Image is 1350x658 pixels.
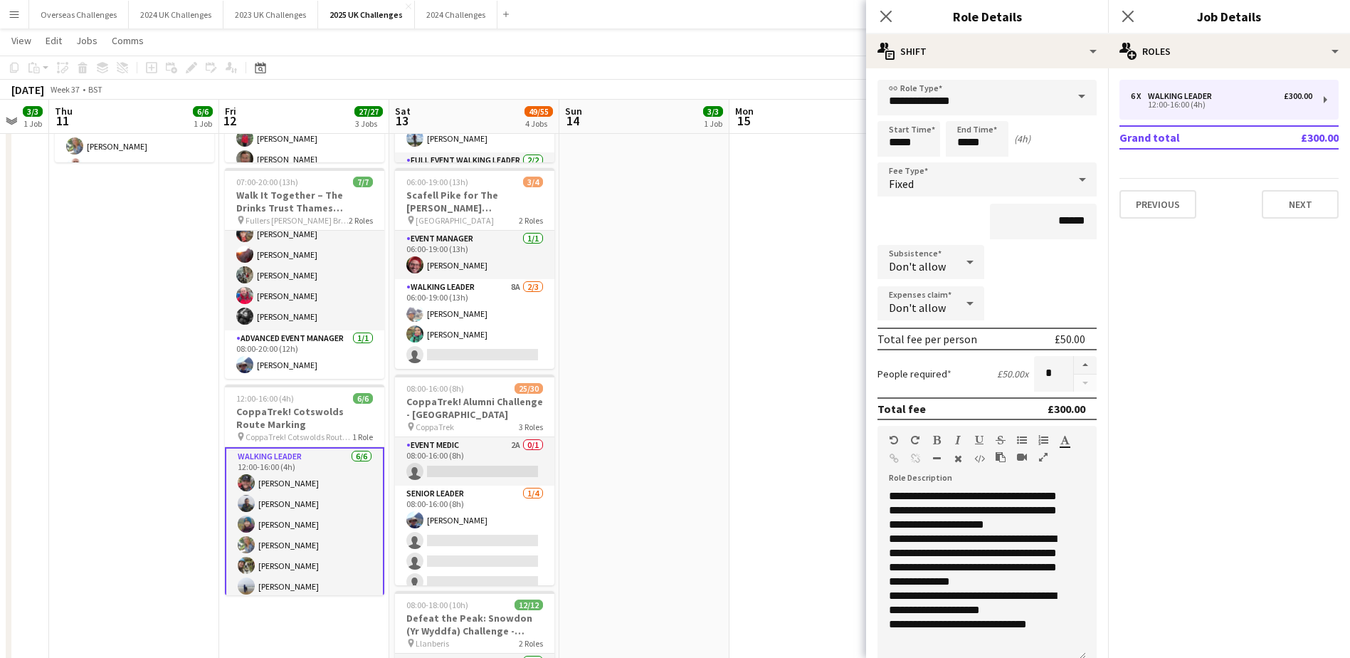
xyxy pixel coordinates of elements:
[1131,101,1312,108] div: 12:00-16:00 (4h)
[406,383,464,394] span: 08:00-16:00 (8h)
[246,215,349,226] span: Fullers [PERSON_NAME] Brewery, [GEOGRAPHIC_DATA]
[395,437,554,486] app-card-role: Event Medic2A0/108:00-16:00 (8h)
[225,405,384,431] h3: CoppaTrek! Cotswolds Route Marking
[46,34,62,47] span: Edit
[997,367,1028,380] div: £50.00 x
[395,152,554,226] app-card-role: Full Event Walking Leader2/2
[225,189,384,214] h3: Walk It Together – The Drinks Trust Thames Footpath Challenge
[415,1,497,28] button: 2024 Challenges
[889,259,946,273] span: Don't allow
[225,168,384,379] app-job-card: 07:00-20:00 (13h)7/7Walk It Together – The Drinks Trust Thames Footpath Challenge Fullers [PERSON...
[1048,402,1085,416] div: £300.00
[225,105,236,117] span: Fri
[194,118,212,129] div: 1 Job
[395,189,554,214] h3: Scafell Pike for The [PERSON_NAME] [PERSON_NAME] Trust
[563,113,582,129] span: 14
[974,434,984,446] button: Underline
[395,279,554,369] app-card-role: Walking Leader8A2/306:00-19:00 (13h)[PERSON_NAME][PERSON_NAME]
[703,106,723,117] span: 3/3
[225,447,384,602] app-card-role: Walking Leader6/612:00-16:00 (4h)[PERSON_NAME][PERSON_NAME][PERSON_NAME][PERSON_NAME][PERSON_NAME...
[47,84,83,95] span: Week 37
[519,638,543,649] span: 2 Roles
[23,106,43,117] span: 3/3
[735,105,754,117] span: Mon
[565,105,582,117] span: Sun
[877,367,951,380] label: People required
[53,113,73,129] span: 11
[515,383,543,394] span: 25/30
[352,432,373,442] span: 1 Role
[932,453,942,464] button: Horizontal Line
[1119,190,1196,219] button: Previous
[515,600,543,610] span: 12/12
[953,453,963,464] button: Clear Formatting
[1074,356,1097,375] button: Increase
[355,118,382,129] div: 3 Jobs
[1119,126,1254,149] td: Grand total
[225,330,384,379] app-card-role: Advanced Event Manager1/108:00-20:00 (12h)[PERSON_NAME]
[225,385,384,595] app-job-card: 12:00-16:00 (4h)6/6CoppaTrek! Cotswolds Route Marking CoppaTrek! Cotswolds Route Marking1 RoleWal...
[11,83,44,97] div: [DATE]
[55,105,73,117] span: Thu
[353,177,373,187] span: 7/7
[932,434,942,446] button: Bold
[70,31,103,50] a: Jobs
[523,177,543,187] span: 3/4
[525,118,552,129] div: 4 Jobs
[112,34,144,47] span: Comms
[910,434,920,446] button: Redo
[76,34,97,47] span: Jobs
[223,1,318,28] button: 2023 UK Challenges
[1038,451,1048,463] button: Fullscreen
[395,231,554,279] app-card-role: Event Manager1/106:00-19:00 (13h)[PERSON_NAME]
[953,434,963,446] button: Italic
[1254,126,1339,149] td: £300.00
[223,113,236,129] span: 12
[395,168,554,369] app-job-card: 06:00-19:00 (13h)3/4Scafell Pike for The [PERSON_NAME] [PERSON_NAME] Trust [GEOGRAPHIC_DATA]2 Rol...
[866,7,1108,26] h3: Role Details
[704,118,722,129] div: 1 Job
[225,179,384,330] app-card-role: Walking Leader6/607:00-20:00 (13h)[PERSON_NAME][PERSON_NAME][PERSON_NAME][PERSON_NAME][PERSON_NAM...
[246,432,352,442] span: CoppaTrek! Cotswolds Route Marking
[416,215,494,226] span: [GEOGRAPHIC_DATA]
[889,301,946,315] span: Don't allow
[395,395,554,421] h3: CoppaTrek! Alumni Challenge - [GEOGRAPHIC_DATA]
[1262,190,1339,219] button: Next
[733,113,754,129] span: 15
[393,113,411,129] span: 13
[11,34,31,47] span: View
[416,638,449,649] span: Llanberis
[406,177,468,187] span: 06:00-19:00 (13h)
[1108,7,1350,26] h3: Job Details
[996,434,1006,446] button: Strikethrough
[1055,332,1085,346] div: £50.00
[29,1,129,28] button: Overseas Challenges
[23,118,42,129] div: 1 Job
[519,215,543,226] span: 2 Roles
[6,31,37,50] a: View
[1131,91,1148,101] div: 6 x
[877,332,977,346] div: Total fee per person
[40,31,68,50] a: Edit
[129,1,223,28] button: 2024 UK Challenges
[353,393,373,404] span: 6/6
[193,106,213,117] span: 6/6
[236,177,298,187] span: 07:00-20:00 (13h)
[1060,434,1070,446] button: Text Color
[236,393,294,404] span: 12:00-16:00 (4h)
[88,84,102,95] div: BST
[524,106,553,117] span: 49/55
[1108,34,1350,68] div: Roles
[1017,451,1027,463] button: Insert video
[519,422,543,432] span: 3 Roles
[349,215,373,226] span: 2 Roles
[974,453,984,464] button: HTML Code
[395,486,554,596] app-card-role: Senior Leader1/408:00-16:00 (8h)[PERSON_NAME]
[889,177,914,191] span: Fixed
[1284,91,1312,101] div: £300.00
[1014,132,1030,145] div: (4h)
[889,434,899,446] button: Undo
